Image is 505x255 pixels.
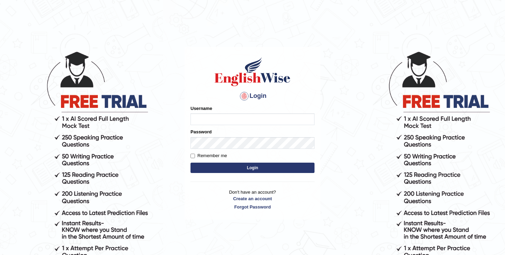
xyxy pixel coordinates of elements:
label: Password [190,129,212,135]
label: Username [190,105,212,112]
p: Don't have an account? [190,189,315,210]
a: Create an account [190,195,315,202]
input: Remember me [190,154,195,158]
button: Login [190,163,315,173]
label: Remember me [190,152,227,159]
img: Logo of English Wise sign in for intelligent practice with AI [213,56,292,87]
a: Forgot Password [190,204,315,210]
h4: Login [190,91,315,102]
